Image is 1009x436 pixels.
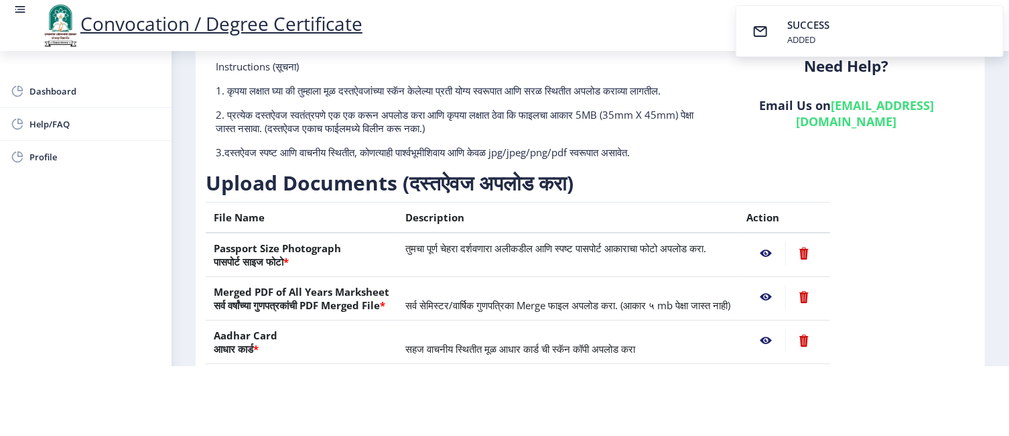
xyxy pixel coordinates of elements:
[787,34,832,46] div: ADDED
[785,329,822,353] nb-action: Delete File
[40,3,80,48] img: logo
[397,203,738,233] th: Description
[405,298,730,312] span: सर्व सेमिस्टर/वार्षिक गुणपत्रिका Merge फाइल अपलोड करा. (आकार ५ mb पेक्षा जास्त नाही)
[206,364,397,408] th: Signature स्वाक्षरी
[787,18,829,32] span: SUCCESS
[206,170,862,197] h3: Upload Documents (दस्तऐवज अपलोड करा)
[206,277,397,321] th: Merged PDF of All Years Marksheet सर्व वर्षांच्या गुणपत्रकांची PDF Merged File
[206,321,397,364] th: Aadhar Card आधार कार्ड
[405,342,635,356] span: सहज वाचनीय स्थितीत मूळ आधार कार्ड ची स्कॅन कॉपी अपलोड करा
[216,108,708,135] p: 2. प्रत्येक दस्तऐवज स्वतंत्रपणे एक एक करून अपलोड करा आणि कृपया लक्षात ठेवा कि फाइलचा आकार 5MB (35...
[797,97,935,129] a: [EMAIL_ADDRESS][DOMAIN_NAME]
[738,203,830,233] th: Action
[805,56,889,76] b: Need Help?
[206,203,397,233] th: File Name
[29,149,161,165] span: Profile
[728,97,965,129] h6: Email Us on
[216,146,708,159] p: 3.दस्तऐवज स्पष्ट आणि वाचनीय स्थितीत, कोणत्याही पार्श्वभूमीशिवाय आणि केवळ jpg/jpeg/png/pdf स्वरूपा...
[746,285,785,309] nb-action: View File
[29,116,161,132] span: Help/FAQ
[29,83,161,99] span: Dashboard
[746,241,785,266] nb-action: View File
[746,329,785,353] nb-action: View File
[785,241,822,266] nb-action: Delete File
[216,60,299,73] span: Instructions (सूचना)
[206,233,397,277] th: Passport Size Photograph पासपोर्ट साइज फोटो
[785,285,822,309] nb-action: Delete File
[397,233,738,277] td: तुमचा पूर्ण चेहरा दर्शवणारा अलीकडील आणि स्पष्ट पासपोर्ट आकाराचा फोटो अपलोड करा.
[40,11,362,36] a: Convocation / Degree Certificate
[216,84,708,97] p: 1. कृपया लक्षात घ्या की तुम्हाला मूळ दस्तऐवजांच्या स्कॅन केलेल्या प्रती योग्य स्वरूपात आणि सरळ स्...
